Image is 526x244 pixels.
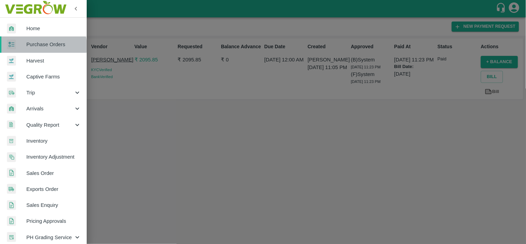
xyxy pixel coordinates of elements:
img: qualityReport [7,120,15,129]
img: whInventory [7,136,16,146]
img: whArrival [7,24,16,34]
span: Home [26,25,81,32]
span: Sales Enquiry [26,201,81,209]
span: Purchase Orders [26,41,81,48]
img: whTracker [7,232,16,242]
img: delivery [7,88,16,98]
span: Harvest [26,57,81,65]
img: harvest [7,56,16,66]
img: harvest [7,71,16,82]
img: reciept [7,40,16,50]
span: Exports Order [26,185,81,193]
img: whArrival [7,104,16,114]
img: sales [7,200,16,210]
span: Inventory [26,137,81,145]
img: sales [7,216,16,226]
span: PH Grading Service [26,234,74,241]
span: Sales Order [26,169,81,177]
img: shipments [7,184,16,194]
span: Trip [26,89,74,96]
span: Inventory Adjustment [26,153,81,161]
img: sales [7,168,16,178]
span: Captive Farms [26,73,81,81]
span: Quality Report [26,121,74,129]
img: inventory [7,152,16,162]
span: Pricing Approvals [26,217,81,225]
span: Arrivals [26,105,74,112]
